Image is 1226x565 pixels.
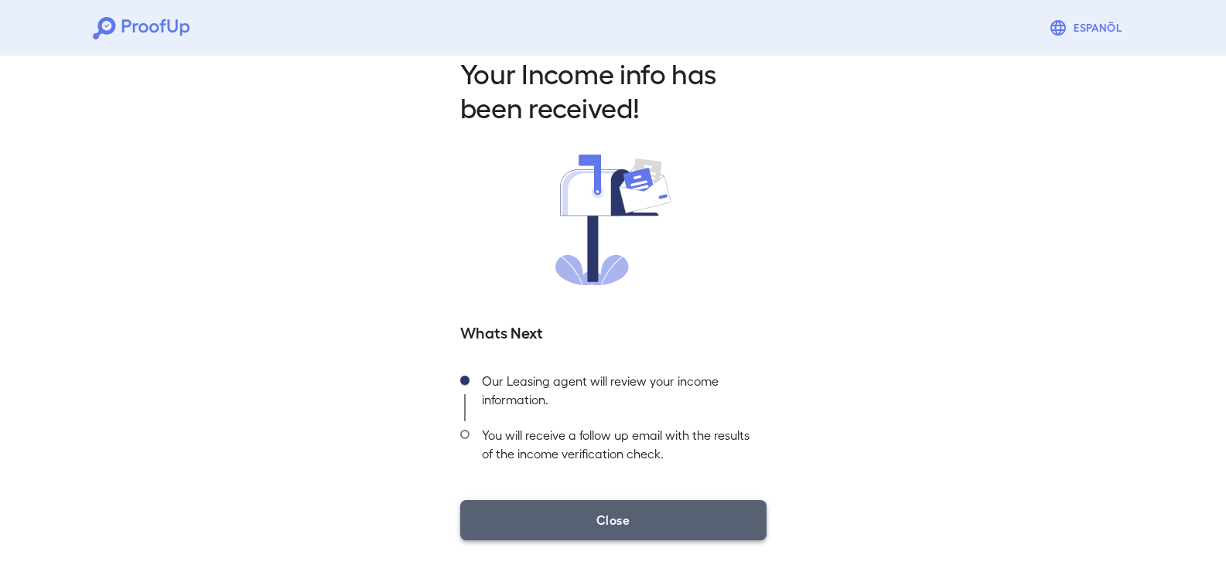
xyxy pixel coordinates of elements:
[460,321,767,342] h5: Whats Next
[1043,12,1133,43] button: Espanõl
[460,500,767,540] button: Close
[470,421,767,475] div: You will receive a follow up email with the results of the income verification check.
[460,56,767,124] h2: Your Income info has been received!
[470,367,767,421] div: Our Leasing agent will review your income information.
[555,155,671,285] img: received.svg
